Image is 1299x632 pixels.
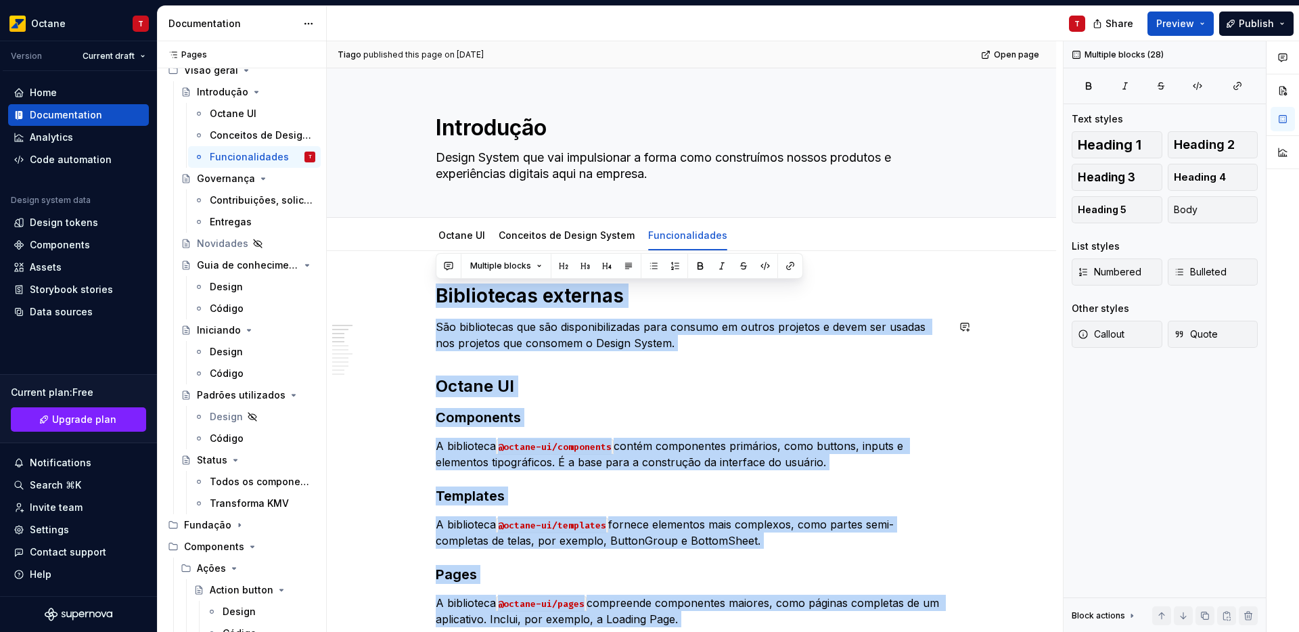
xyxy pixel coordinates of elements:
textarea: Introdução [433,112,944,144]
a: Settings [8,519,149,541]
div: Introdução [197,85,248,99]
button: Heading 5 [1072,196,1162,223]
p: A biblioteca fornece elementos mais complexos, como partes semi-completas de telas, por exemplo, ... [436,516,947,549]
a: Code automation [8,149,149,171]
div: Design tokens [30,216,98,229]
div: Transforma KMV [210,497,289,510]
a: Design [201,601,321,623]
div: Analytics [30,131,73,144]
div: Octane UI [433,221,491,249]
a: Storybook stories [8,279,149,300]
button: Callout [1072,321,1162,348]
button: Numbered [1072,258,1162,286]
div: Contribuições, solicitações e bugs [210,194,313,207]
button: Current draft [76,47,152,66]
a: Components [8,234,149,256]
div: Home [30,86,57,99]
code: @octane-ui/components [496,439,614,455]
div: Entregas [210,215,252,229]
a: Supernova Logo [45,608,112,621]
code: @octane-ui/templates [496,518,608,533]
div: Funcionalidades [210,150,289,164]
div: Data sources [30,305,93,319]
button: OctaneT [3,9,154,38]
span: Publish [1239,17,1274,30]
div: Octane UI [210,107,256,120]
div: Iniciando [197,323,241,337]
span: Heading 2 [1174,138,1235,152]
div: Padrões utilizados [197,388,286,402]
a: Conceitos de Design System [188,125,321,146]
div: Search ⌘K [30,478,81,492]
img: e8093afa-4b23-4413-bf51-00cde92dbd3f.png [9,16,26,32]
div: Novidades [197,237,248,250]
span: Numbered [1078,265,1141,279]
h1: Bibliotecas externas [436,284,947,308]
h3: Components [436,408,947,427]
a: Analytics [8,127,149,148]
span: Multiple blocks [470,261,531,271]
span: Heading 4 [1174,171,1226,184]
div: Fundação [162,514,321,536]
textarea: Design System que vai impulsionar a forma como construímos nossos produtos e experiências digitai... [433,147,944,185]
div: T [1074,18,1080,29]
div: Documentation [168,17,296,30]
div: Guia de conhecimento [197,258,299,272]
span: Upgrade plan [52,413,116,426]
div: Documentation [30,108,102,122]
a: Assets [8,256,149,278]
span: Quote [1174,328,1218,341]
a: Todos os componentes [188,471,321,493]
a: Design [188,341,321,363]
a: Design tokens [8,212,149,233]
a: Entregas [188,211,321,233]
span: Share [1106,17,1133,30]
div: Text styles [1072,112,1123,126]
button: Body [1168,196,1258,223]
button: Heading 3 [1072,164,1162,191]
div: Components [184,540,244,554]
div: Components [30,238,90,252]
a: Octane UI [438,229,485,241]
a: Governança [175,168,321,189]
a: Design [188,276,321,298]
button: Heading 2 [1168,131,1258,158]
div: Design [210,345,243,359]
div: Notifications [30,456,91,470]
button: Heading 1 [1072,131,1162,158]
div: Código [210,367,244,380]
span: Body [1174,203,1198,217]
div: Ações [175,558,321,579]
div: Design system data [11,195,91,206]
div: Código [210,302,244,315]
span: Bulleted [1174,265,1227,279]
div: Pages [162,49,207,60]
span: Preview [1156,17,1194,30]
div: Version [11,51,42,62]
a: Introdução [175,81,321,103]
div: Todos os componentes [210,475,313,489]
div: Storybook stories [30,283,113,296]
div: Fundação [184,518,231,532]
a: Action button [188,579,321,601]
div: Contact support [30,545,106,559]
div: Help [30,568,51,581]
div: Settings [30,523,69,537]
button: Quote [1168,321,1258,348]
a: Código [188,298,321,319]
a: Código [188,363,321,384]
h3: Pages [436,565,947,584]
div: Action button [210,583,273,597]
h2: Octane UI [436,376,947,397]
div: Design [210,410,243,424]
button: Search ⌘K [8,474,149,496]
a: Transforma KMV [188,493,321,514]
a: Status [175,449,321,471]
a: Novidades [175,233,321,254]
button: Bulleted [1168,258,1258,286]
a: Conceitos de Design System [499,229,635,241]
div: published this page on [DATE] [363,49,484,60]
p: A biblioteca contém componentes primários, como buttons, inputs e elementos tipográficos. É a bas... [436,438,947,470]
a: Documentation [8,104,149,126]
div: T [138,18,143,29]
